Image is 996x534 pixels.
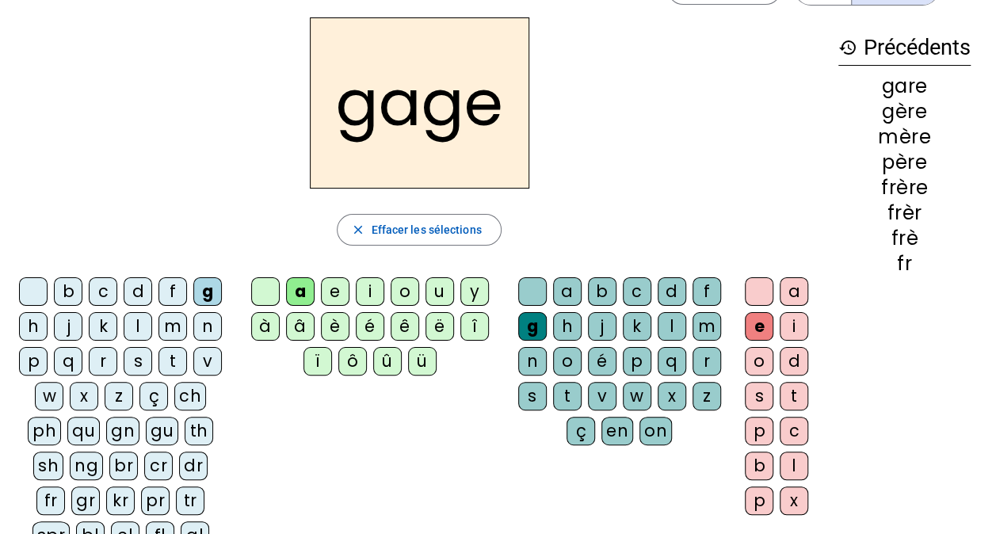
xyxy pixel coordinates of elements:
div: o [391,277,419,306]
div: k [623,312,651,341]
div: t [158,347,187,376]
div: ë [425,312,454,341]
div: y [460,277,489,306]
div: e [321,277,349,306]
div: c [780,417,808,445]
div: ng [70,452,103,480]
div: w [623,382,651,410]
div: z [693,382,721,410]
div: mère [838,128,971,147]
div: n [193,312,222,341]
div: f [158,277,187,306]
div: a [553,277,582,306]
button: Effacer les sélections [337,214,501,246]
div: w [35,382,63,410]
div: û [373,347,402,376]
div: ph [28,417,61,445]
div: kr [106,486,135,515]
div: a [286,277,315,306]
div: g [193,277,222,306]
div: v [193,347,222,376]
div: k [89,312,117,341]
div: m [158,312,187,341]
div: i [780,312,808,341]
span: Effacer les sélections [371,220,481,239]
div: en [601,417,633,445]
div: r [89,347,117,376]
div: pr [141,486,170,515]
div: th [185,417,213,445]
div: b [745,452,773,480]
div: frèr [838,204,971,223]
div: ü [408,347,437,376]
div: q [658,347,686,376]
div: o [553,347,582,376]
div: f [693,277,721,306]
div: l [124,312,152,341]
div: frère [838,178,971,197]
div: r [693,347,721,376]
div: t [553,382,582,410]
div: s [518,382,547,410]
div: u [425,277,454,306]
div: gu [146,417,178,445]
div: gr [71,486,100,515]
mat-icon: close [350,223,364,237]
div: gare [838,77,971,96]
div: ç [567,417,595,445]
div: p [745,417,773,445]
div: br [109,452,138,480]
div: x [658,382,686,410]
div: q [54,347,82,376]
div: ch [174,382,206,410]
div: m [693,312,721,341]
div: ç [139,382,168,410]
div: è [321,312,349,341]
div: o [745,347,773,376]
div: h [19,312,48,341]
div: ï [303,347,332,376]
div: gn [106,417,139,445]
div: e [745,312,773,341]
div: tr [176,486,204,515]
div: x [70,382,98,410]
div: d [780,347,808,376]
div: j [54,312,82,341]
div: g [518,312,547,341]
div: b [588,277,616,306]
div: qu [67,417,100,445]
div: a [780,277,808,306]
div: dr [179,452,208,480]
div: é [588,347,616,376]
div: s [124,347,152,376]
div: é [356,312,384,341]
div: p [623,347,651,376]
h3: Précédents [838,30,971,66]
div: d [124,277,152,306]
div: fr [838,254,971,273]
div: l [780,452,808,480]
mat-icon: history [838,38,857,57]
div: p [745,486,773,515]
div: gère [838,102,971,121]
div: ô [338,347,367,376]
div: c [89,277,117,306]
div: à [251,312,280,341]
h2: gage [310,17,529,189]
div: j [588,312,616,341]
div: l [658,312,686,341]
div: â [286,312,315,341]
div: père [838,153,971,172]
div: c [623,277,651,306]
div: cr [144,452,173,480]
div: i [356,277,384,306]
div: v [588,382,616,410]
div: t [780,382,808,410]
div: z [105,382,133,410]
div: h [553,312,582,341]
div: s [745,382,773,410]
div: x [780,486,808,515]
div: sh [33,452,63,480]
div: fr [36,486,65,515]
div: frè [838,229,971,248]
